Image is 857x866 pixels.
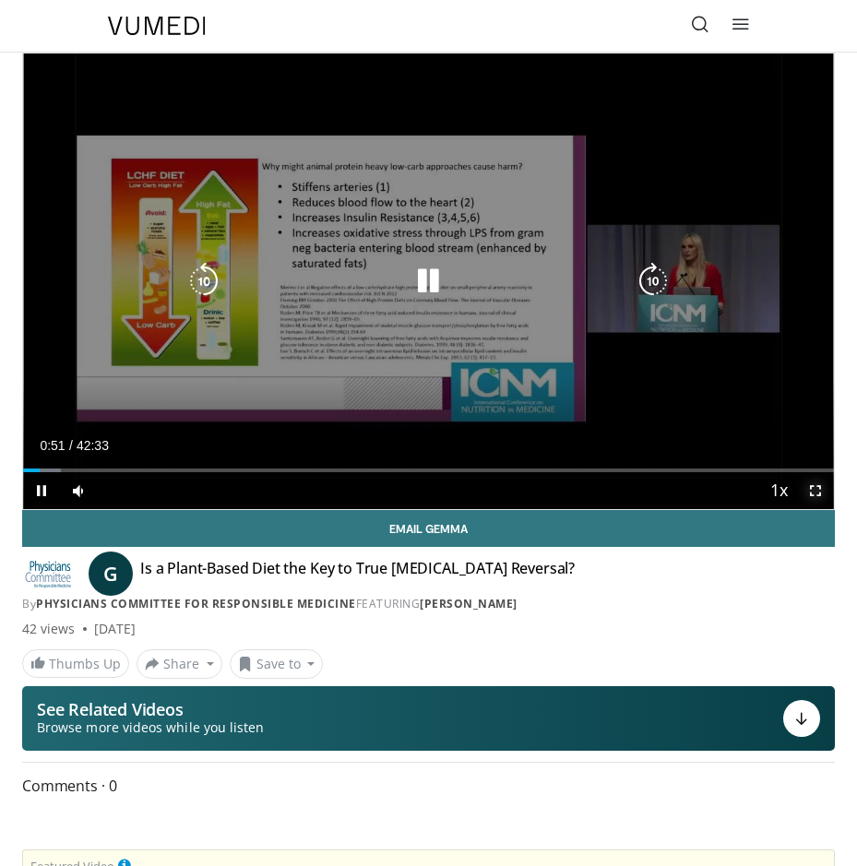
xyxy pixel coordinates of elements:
button: Share [137,649,222,679]
button: Pause [23,472,60,509]
div: Progress Bar [23,469,834,472]
p: See Related Videos [37,700,264,718]
button: Fullscreen [797,472,834,509]
img: Physicians Committee for Responsible Medicine [22,559,74,588]
button: Save to [230,649,324,679]
a: [PERSON_NAME] [420,596,518,611]
span: 42 views [22,620,76,638]
button: Mute [60,472,97,509]
a: Thumbs Up [22,649,129,678]
img: VuMedi Logo [108,17,206,35]
div: [DATE] [94,620,136,638]
div: By FEATURING [22,596,835,612]
video-js: Video Player [23,53,834,509]
span: Comments 0 [22,774,835,798]
a: G [89,552,133,596]
span: 0:51 [40,438,65,453]
button: See Related Videos Browse more videos while you listen [22,686,835,751]
a: Email Gemma [22,510,835,547]
a: Physicians Committee for Responsible Medicine [36,596,356,611]
button: Playback Rate [760,472,797,509]
span: Browse more videos while you listen [37,718,264,737]
h4: Is a Plant-Based Diet the Key to True [MEDICAL_DATA] Reversal? [140,559,575,588]
span: 42:33 [77,438,109,453]
span: / [69,438,73,453]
